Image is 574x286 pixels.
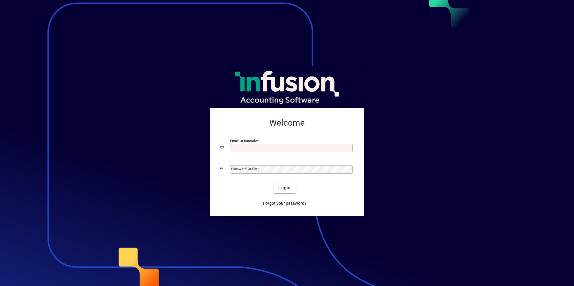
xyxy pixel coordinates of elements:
h2: Welcome [220,118,354,128]
mat-label: Password or Pin [231,167,257,171]
span: Login [278,185,291,191]
button: Login [273,183,295,193]
mat-label: Email or Barcode [230,139,257,143]
span: Forgot your password? [263,200,307,207]
a: Forgot your password? [261,198,309,209]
